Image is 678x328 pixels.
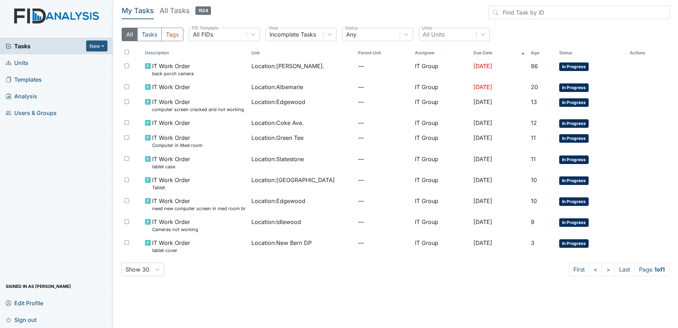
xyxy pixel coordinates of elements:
[473,176,492,184] span: [DATE]
[471,47,528,59] th: Toggle SortBy
[412,116,470,131] td: IT Group
[152,133,202,149] span: IT Work Order Computer in Med room
[559,176,589,185] span: In Progress
[412,59,470,80] td: IT Group
[152,226,198,233] small: Cameras not working
[358,133,409,142] span: —
[358,155,409,163] span: —
[559,83,589,92] span: In Progress
[6,314,37,325] span: Sign out
[152,205,246,212] small: need new computer screen in med room broken dont work
[249,47,355,59] th: Toggle SortBy
[412,80,470,95] td: IT Group
[412,236,470,257] td: IT Group
[559,134,589,143] span: In Progress
[152,218,198,233] span: IT Work Order Cameras not working
[412,152,470,173] td: IT Group
[152,184,190,191] small: Tablet
[160,6,211,16] h5: All Tasks
[122,28,183,41] div: Type filter
[589,263,602,276] a: <
[559,155,589,164] span: In Progress
[358,239,409,247] span: —
[161,28,183,41] button: Tags
[122,6,154,16] h5: My Tasks
[473,119,492,126] span: [DATE]
[346,30,356,39] div: Any
[152,197,246,212] span: IT Work Order need new computer screen in med room broken dont work
[473,62,492,70] span: [DATE]
[86,40,107,51] button: New
[251,155,304,163] span: Location : Slatestone
[251,133,304,142] span: Location : Green Tee
[152,70,194,77] small: back porch camera
[122,28,138,41] button: All
[358,119,409,127] span: —
[488,6,669,19] input: Find Task by ID
[556,47,627,59] th: Toggle SortBy
[152,62,194,77] span: IT Work Order back porch camera
[124,50,129,54] input: Toggle All Rows Selected
[358,98,409,106] span: —
[559,62,589,71] span: In Progress
[251,62,324,70] span: Location : [PERSON_NAME].
[627,47,662,59] th: Actions
[358,83,409,91] span: —
[251,218,301,226] span: Location : Idlewood
[531,62,538,70] span: 86
[473,197,492,204] span: [DATE]
[193,30,213,39] div: All FIDs
[137,28,162,41] button: Tasks
[559,98,589,107] span: In Progress
[269,30,316,39] div: Incomplete Tasks
[152,163,190,170] small: tablet case
[569,263,669,276] nav: task-pagination
[531,197,537,204] span: 10
[412,95,470,116] td: IT Group
[412,131,470,152] td: IT Group
[251,83,303,91] span: Location : Albemarle
[531,176,537,184] span: 10
[152,239,190,254] span: IT Work Order tablet cover
[569,263,589,276] a: First
[251,176,335,184] span: Location : [GEOGRAPHIC_DATA]
[142,47,249,59] th: Toggle SortBy
[412,173,470,194] td: IT Group
[559,119,589,128] span: In Progress
[152,98,246,113] span: IT Work Order computer screen cracked and not working need new one
[531,83,538,91] span: 20
[358,218,409,226] span: —
[531,218,534,225] span: 9
[634,263,669,276] span: Page
[473,218,492,225] span: [DATE]
[412,215,470,236] td: IT Group
[195,6,211,15] span: 1524
[6,107,57,118] span: Users & Groups
[531,239,534,246] span: 3
[6,297,43,308] span: Edit Profile
[473,155,492,163] span: [DATE]
[251,119,304,127] span: Location : Coke Ave.
[355,47,412,59] th: Toggle SortBy
[531,119,537,126] span: 12
[423,30,445,39] div: All Units
[6,91,37,102] span: Analysis
[473,98,492,105] span: [DATE]
[654,266,665,273] strong: 1 of 1
[251,98,305,106] span: Location : Edgewood
[528,47,556,59] th: Toggle SortBy
[559,218,589,227] span: In Progress
[615,263,635,276] a: Last
[358,176,409,184] span: —
[531,155,536,163] span: 11
[358,197,409,205] span: —
[473,239,492,246] span: [DATE]
[152,142,202,149] small: Computer in Med room
[6,42,86,50] a: Tasks
[412,194,470,215] td: IT Group
[152,83,190,91] span: IT Work Order
[152,247,190,254] small: tablet cover
[251,239,312,247] span: Location : New Bern DP
[126,265,149,274] div: Show 30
